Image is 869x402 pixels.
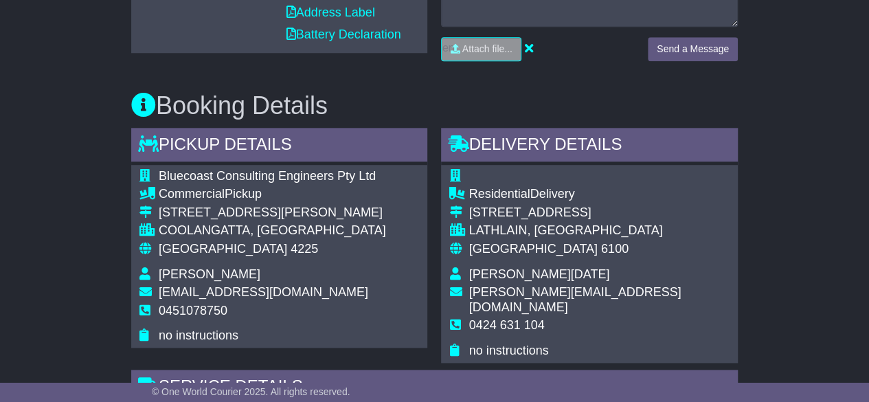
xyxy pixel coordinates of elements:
[159,187,386,202] div: Pickup
[159,285,368,299] span: [EMAIL_ADDRESS][DOMAIN_NAME]
[159,187,225,201] span: Commercial
[469,187,730,202] div: Delivery
[469,285,681,314] span: [PERSON_NAME][EMAIL_ADDRESS][DOMAIN_NAME]
[469,187,530,201] span: Residential
[469,223,730,238] div: LATHLAIN, [GEOGRAPHIC_DATA]
[159,267,260,281] span: [PERSON_NAME]
[469,242,597,256] span: [GEOGRAPHIC_DATA]
[469,344,548,357] span: no instructions
[152,386,350,397] span: © One World Courier 2025. All rights reserved.
[441,128,738,165] div: Delivery Details
[469,205,730,221] div: [STREET_ADDRESS]
[159,169,376,183] span: Bluecoast Consulting Engineers Pty Ltd
[469,318,544,332] span: 0424 631 104
[601,242,629,256] span: 6100
[159,304,227,317] span: 0451078750
[131,128,428,165] div: Pickup Details
[286,27,401,41] a: Battery Declaration
[159,242,287,256] span: [GEOGRAPHIC_DATA]
[469,267,609,281] span: [PERSON_NAME][DATE]
[131,92,738,120] h3: Booking Details
[159,328,238,342] span: no instructions
[159,205,386,221] div: [STREET_ADDRESS][PERSON_NAME]
[286,5,375,19] a: Address Label
[291,242,318,256] span: 4225
[648,37,738,61] button: Send a Message
[159,223,386,238] div: COOLANGATTA, [GEOGRAPHIC_DATA]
